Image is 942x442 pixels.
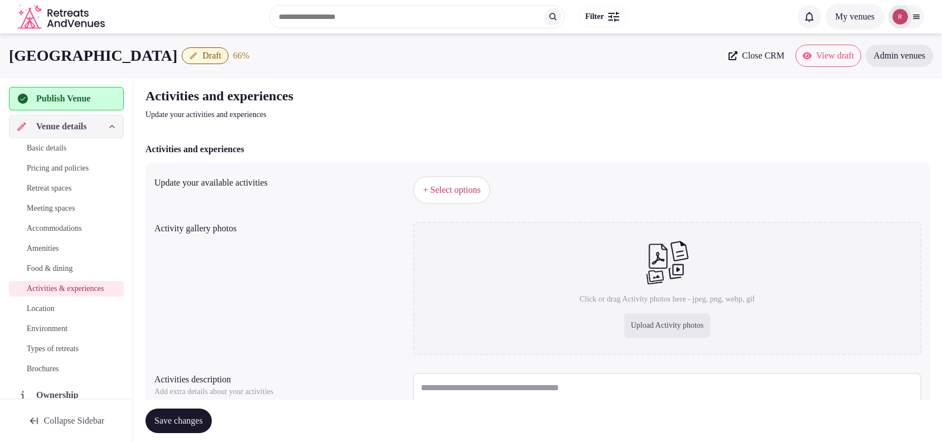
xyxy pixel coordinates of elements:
[27,283,104,294] span: Activities & experiences
[36,388,83,402] span: Ownership
[9,281,124,297] a: Activities & experiences
[816,50,854,61] span: View draft
[27,343,79,354] span: Types of retreats
[233,49,249,62] button: 66%
[9,140,124,156] a: Basic details
[145,143,244,156] h2: Activities and experiences
[826,4,884,30] button: My venues
[18,4,107,30] svg: Retreats and Venues company logo
[9,45,177,66] h1: [GEOGRAPHIC_DATA]
[27,143,66,154] span: Basic details
[742,50,784,61] span: Close CRM
[9,221,124,236] a: Accommodations
[145,87,520,105] h2: Activities and experiences
[36,92,90,105] span: Publish Venue
[9,301,124,317] a: Location
[722,45,791,67] a: Close CRM
[9,181,124,196] a: Retreat spaces
[9,241,124,256] a: Amenities
[578,6,627,27] button: Filter
[18,4,107,30] a: Visit the homepage
[580,294,755,305] p: Click or drag Activity photos here - jpeg, png, webp, gif
[154,415,203,426] span: Save changes
[27,363,59,375] span: Brochures
[795,45,861,67] a: View draft
[27,203,75,214] span: Meeting spaces
[182,47,229,64] button: Draft
[154,178,404,187] label: Update your available activities
[27,303,55,314] span: Location
[27,183,71,194] span: Retreat spaces
[154,375,404,384] label: Activities description
[9,361,124,377] a: Brochures
[9,341,124,357] a: Types of retreats
[9,201,124,216] a: Meeting spaces
[892,9,908,25] img: robiejavier
[36,120,87,133] span: Venue details
[624,313,711,338] div: Upload Activity photos
[145,409,212,433] button: Save changes
[154,386,297,397] p: Add extra details about your activities
[866,45,933,67] a: Admin venues
[27,223,82,234] span: Accommodations
[27,163,89,174] span: Pricing and policies
[873,50,925,61] span: Admin venues
[44,415,105,426] span: Collapse Sidebar
[27,323,67,334] span: Environment
[585,11,604,22] span: Filter
[9,87,124,110] button: Publish Venue
[9,261,124,276] a: Food & dining
[145,109,520,120] p: Update your activities and experiences
[826,12,884,21] a: My venues
[423,184,480,196] span: + Select options
[202,50,221,61] span: Draft
[413,176,491,204] button: + Select options
[27,263,72,274] span: Food & dining
[233,49,249,62] div: 66 %
[9,321,124,337] a: Environment
[154,217,404,235] div: Activity gallery photos
[9,161,124,176] a: Pricing and policies
[9,383,124,407] a: Ownership
[27,243,59,254] span: Amenities
[9,409,124,433] button: Collapse Sidebar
